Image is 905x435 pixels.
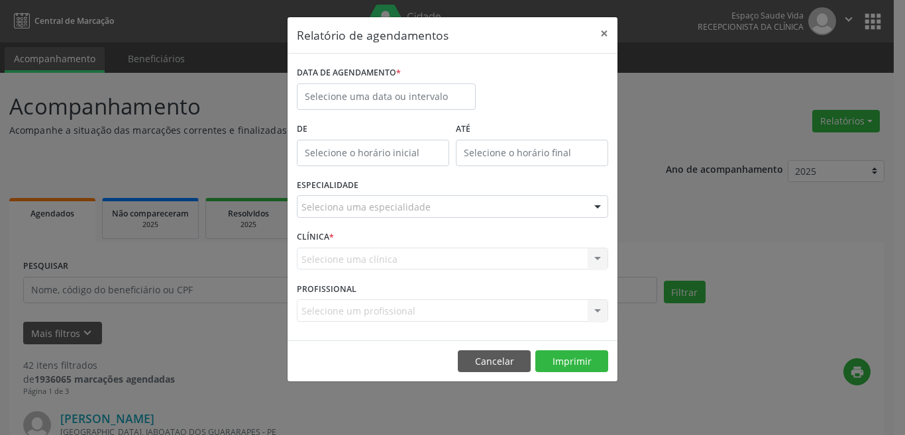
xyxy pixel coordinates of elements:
[297,63,401,83] label: DATA DE AGENDAMENTO
[456,140,608,166] input: Selecione o horário final
[297,119,449,140] label: De
[458,350,531,373] button: Cancelar
[297,26,449,44] h5: Relatório de agendamentos
[297,83,476,110] input: Selecione uma data ou intervalo
[297,140,449,166] input: Selecione o horário inicial
[297,227,334,248] label: CLÍNICA
[297,279,356,299] label: PROFISSIONAL
[456,119,608,140] label: ATÉ
[297,175,358,196] label: ESPECIALIDADE
[535,350,608,373] button: Imprimir
[301,200,431,214] span: Seleciona uma especialidade
[591,17,617,50] button: Close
